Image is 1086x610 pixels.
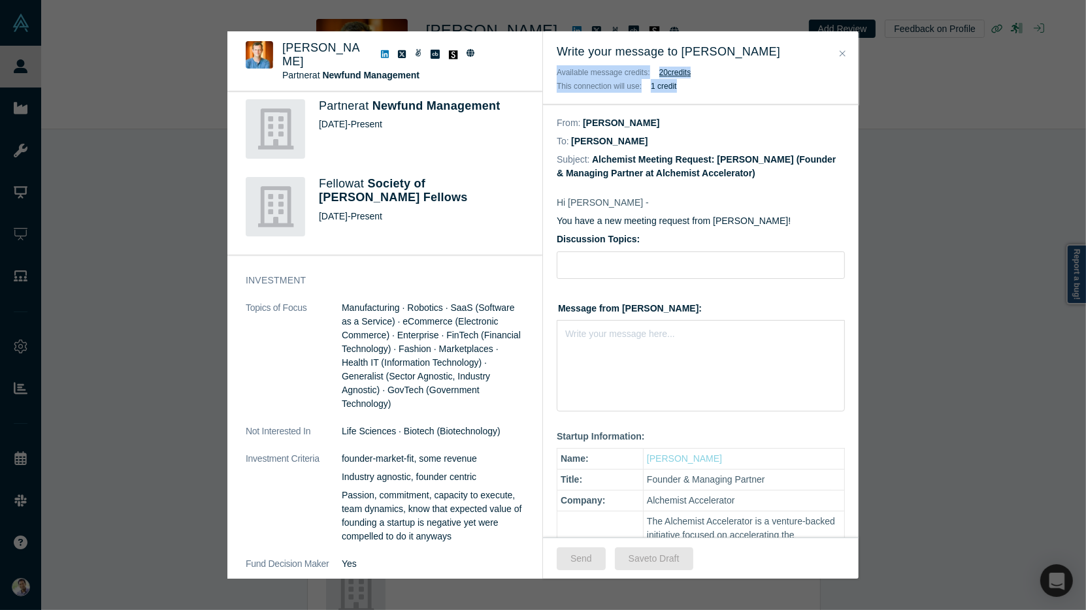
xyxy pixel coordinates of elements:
[557,196,845,210] p: Hi [PERSON_NAME] -
[566,325,836,338] div: rdw-editor
[557,43,845,61] h3: Write your message to [PERSON_NAME]
[557,116,581,130] dt: From:
[557,68,650,77] span: Available message credits:
[651,82,676,91] b: 1 credit
[557,320,845,411] div: rdw-wrapper
[319,210,524,223] div: [DATE] - Present
[342,472,476,482] span: Industry agnostic, founder centric
[342,453,477,464] span: founder-market-fit, some revenue
[836,46,849,61] button: Close
[557,214,845,228] p: You have a new meeting request from [PERSON_NAME]!
[319,177,468,204] a: Society of [PERSON_NAME] Fellows
[342,489,524,543] p: Passion, commitment, capacity to execute, team dynamics, know that expected value of founding a s...
[246,177,305,236] img: Society of Kauffman Fellows's Logo
[557,153,590,167] dt: Subject:
[246,274,506,287] h3: Investment
[319,118,524,131] div: [DATE] - Present
[557,233,845,246] label: Discussion Topics:
[246,557,342,585] dt: Fund Decision Maker
[659,66,691,79] button: 20credits
[557,82,642,91] span: This connection will use:
[583,118,659,128] dd: [PERSON_NAME]
[557,135,569,148] dt: To:
[282,41,360,68] a: [PERSON_NAME]
[372,99,501,112] a: Newfund Management
[282,70,420,80] span: Partner at
[342,426,501,436] span: Life Sciences · Biotech (Biotechnology)
[615,547,693,570] button: Saveto Draft
[323,70,420,80] a: Newfund Management
[557,297,845,315] label: Message from [PERSON_NAME]:
[557,547,606,570] button: Send
[319,177,524,205] h4: Fellow at
[571,136,648,146] dd: [PERSON_NAME]
[246,425,342,452] dt: Not Interested In
[319,99,524,114] h4: Partner at
[246,41,273,69] img: Henri Deshays's Profile Image
[342,302,521,409] span: Manufacturing · Robotics · SaaS (Software as a Service) · eCommerce (Electronic Commerce) · Enter...
[246,99,305,159] img: Newfund Management's Logo
[342,557,524,571] dd: Yes
[557,154,836,178] dd: Alchemist Meeting Request: [PERSON_NAME] (Founder & Managing Partner at Alchemist Accelerator)
[246,301,342,425] dt: Topics of Focus
[246,452,342,557] dt: Investment Criteria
